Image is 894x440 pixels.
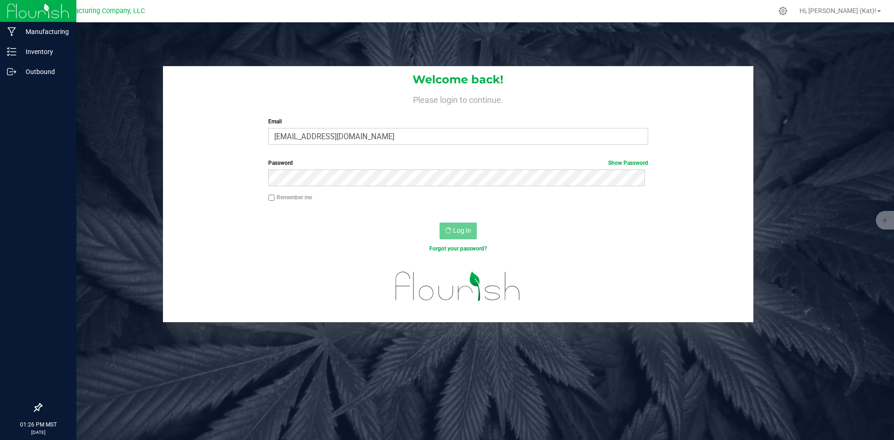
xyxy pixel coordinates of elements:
[453,227,471,234] span: Log In
[268,195,275,201] input: Remember me
[7,67,16,76] inline-svg: Outbound
[384,263,532,310] img: flourish_logo.svg
[777,7,789,15] div: Manage settings
[4,420,72,429] p: 01:26 PM MST
[163,74,753,86] h1: Welcome back!
[440,223,477,239] button: Log In
[163,93,753,104] h4: Please login to continue.
[4,429,72,436] p: [DATE]
[268,193,312,202] label: Remember me
[268,160,293,166] span: Password
[45,7,145,15] span: BB Manufacturing Company, LLC
[7,47,16,56] inline-svg: Inventory
[799,7,876,14] span: Hi, [PERSON_NAME] (Kat)!
[16,26,72,37] p: Manufacturing
[16,46,72,57] p: Inventory
[16,66,72,77] p: Outbound
[429,245,487,252] a: Forgot your password?
[608,160,648,166] a: Show Password
[7,27,16,36] inline-svg: Manufacturing
[268,117,648,126] label: Email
